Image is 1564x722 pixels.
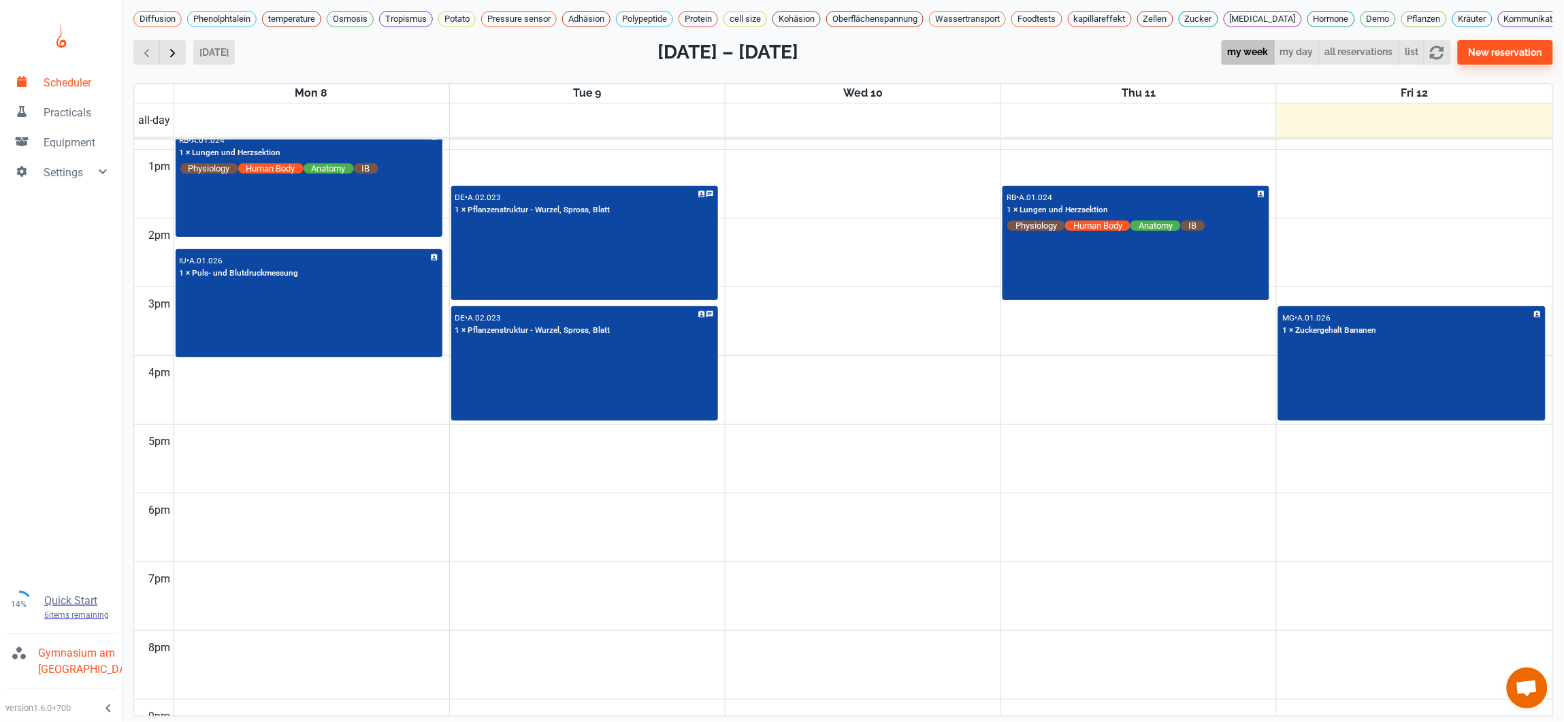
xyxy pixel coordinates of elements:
[159,40,186,65] button: Next week
[1297,313,1331,323] p: A.01.026
[146,218,174,252] div: 2pm
[1424,40,1450,65] button: refresh
[1011,11,1062,27] div: Foodtests
[826,11,924,27] div: Oberflächenspannung
[187,11,257,27] div: Phenolphtalein
[1119,84,1158,103] a: September 11, 2025
[1068,11,1132,27] div: kapillareffekt
[723,11,767,27] div: cell size
[1224,11,1302,27] div: [MEDICAL_DATA]
[841,84,885,103] a: September 10, 2025
[354,163,378,174] span: IB
[1274,40,1320,65] button: my day
[180,147,281,159] p: 1 × Lungen und Herzsektion
[146,562,174,596] div: 7pm
[1007,193,1019,202] p: RB •
[482,12,556,26] span: Pressure sensor
[192,135,225,145] p: A.01.024
[146,631,174,665] div: 8pm
[1069,12,1131,26] span: kapillareffekt
[146,356,174,390] div: 4pm
[146,287,174,321] div: 3pm
[293,84,331,103] a: September 8, 2025
[304,163,354,174] span: Anatomy
[1308,12,1354,26] span: Hormone
[327,11,374,27] div: Osmosis
[1453,12,1492,26] span: Kräuter
[146,493,174,527] div: 6pm
[327,12,373,26] span: Osmosis
[1282,325,1376,337] p: 1 × Zuckergehalt Bananen
[930,12,1005,26] span: Wassertransport
[1402,12,1446,26] span: Pflanzen
[1399,84,1431,103] a: September 12, 2025
[1401,11,1447,27] div: Pflanzen
[772,11,821,27] div: Kohäsion
[616,11,673,27] div: Polypeptide
[1282,313,1297,323] p: MG •
[455,204,610,216] p: 1 × Pflanzenstruktur - Wurzel, Spross, Blatt
[1007,220,1065,231] span: Physiology
[1361,12,1395,26] span: Demo
[1007,204,1108,216] p: 1 × Lungen und Herzsektion
[263,12,321,26] span: temperature
[146,425,174,459] div: 5pm
[1361,11,1396,27] div: Demo
[679,12,717,26] span: Protein
[1507,668,1548,708] div: Chat öffnen
[146,150,174,184] div: 1pm
[180,267,299,280] p: 1 × Puls- und Blutdruckmessung
[1130,220,1181,231] span: Anatomy
[724,12,766,26] span: cell size
[1458,40,1553,65] button: New reservation
[455,193,468,202] p: DE •
[562,11,610,27] div: Adhäsion
[1307,11,1355,27] div: Hormone
[133,40,160,65] button: Previous week
[455,313,468,323] p: DE •
[1224,12,1301,26] span: [MEDICAL_DATA]
[134,12,181,26] span: Diffusion
[1065,220,1130,231] span: Human Body
[180,163,238,174] span: Physiology
[481,11,557,27] div: Pressure sensor
[180,135,192,145] p: RB •
[827,12,923,26] span: Oberflächenspannung
[438,11,476,27] div: Potato
[929,11,1006,27] div: Wassertransport
[262,11,321,27] div: temperature
[188,12,256,26] span: Phenolphtalein
[1138,12,1173,26] span: Zellen
[439,12,475,26] span: Potato
[468,313,502,323] p: A.02.023
[238,163,304,174] span: Human Body
[1452,11,1493,27] div: Kräuter
[570,84,604,103] a: September 9, 2025
[468,193,502,202] p: A.02.023
[679,11,718,27] div: Protein
[1137,11,1173,27] div: Zellen
[190,256,223,265] p: A.01.026
[617,12,672,26] span: Polypeptide
[180,256,190,265] p: IU •
[379,11,433,27] div: Tropismus
[193,40,235,65] button: [DATE]
[1179,11,1218,27] div: Zucker
[1399,40,1424,65] button: list
[136,112,174,129] span: all-day
[1012,12,1062,26] span: Foodtests
[1222,40,1275,65] button: my week
[563,12,610,26] span: Adhäsion
[133,11,182,27] div: Diffusion
[657,38,798,67] h2: [DATE] – [DATE]
[1181,220,1205,231] span: IB
[1319,40,1399,65] button: all reservations
[1019,193,1052,202] p: A.01.024
[773,12,820,26] span: Kohäsion
[1179,12,1218,26] span: Zucker
[455,325,610,337] p: 1 × Pflanzenstruktur - Wurzel, Spross, Blatt
[380,12,432,26] span: Tropismus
